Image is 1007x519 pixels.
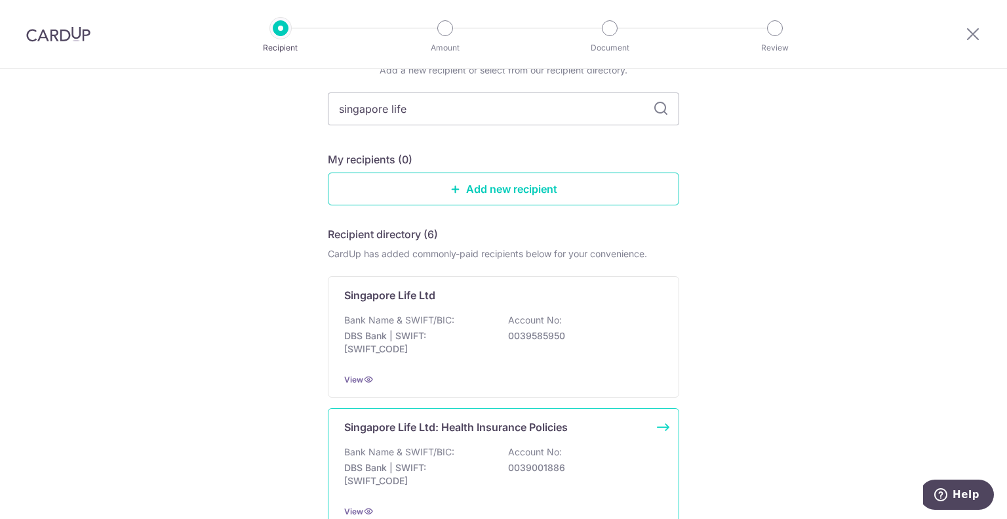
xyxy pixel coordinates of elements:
p: Amount [397,41,494,54]
p: Account No: [508,446,562,459]
p: Recipient [232,41,329,54]
p: DBS Bank | SWIFT: [SWIFT_CODE] [344,329,491,356]
h5: My recipients (0) [328,152,412,167]
p: 0039001886 [508,461,655,474]
p: Account No: [508,314,562,327]
p: Singapore Life Ltd: Health Insurance Policies [344,419,568,435]
p: Singapore Life Ltd [344,287,435,303]
iframe: Opens a widget where you can find more information [923,480,994,512]
h5: Recipient directory (6) [328,226,438,242]
p: Bank Name & SWIFT/BIC: [344,446,454,459]
img: CardUp [26,26,90,42]
a: View [344,507,363,516]
p: Bank Name & SWIFT/BIC: [344,314,454,327]
a: Add new recipient [328,173,679,205]
p: DBS Bank | SWIFT: [SWIFT_CODE] [344,461,491,488]
div: CardUp has added commonly-paid recipients below for your convenience. [328,247,679,260]
a: View [344,375,363,384]
p: Document [561,41,658,54]
p: Review [726,41,823,54]
div: Add a new recipient or select from our recipient directory. [328,64,679,77]
p: 0039585950 [508,329,655,343]
input: Search for any recipient here [328,93,679,125]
